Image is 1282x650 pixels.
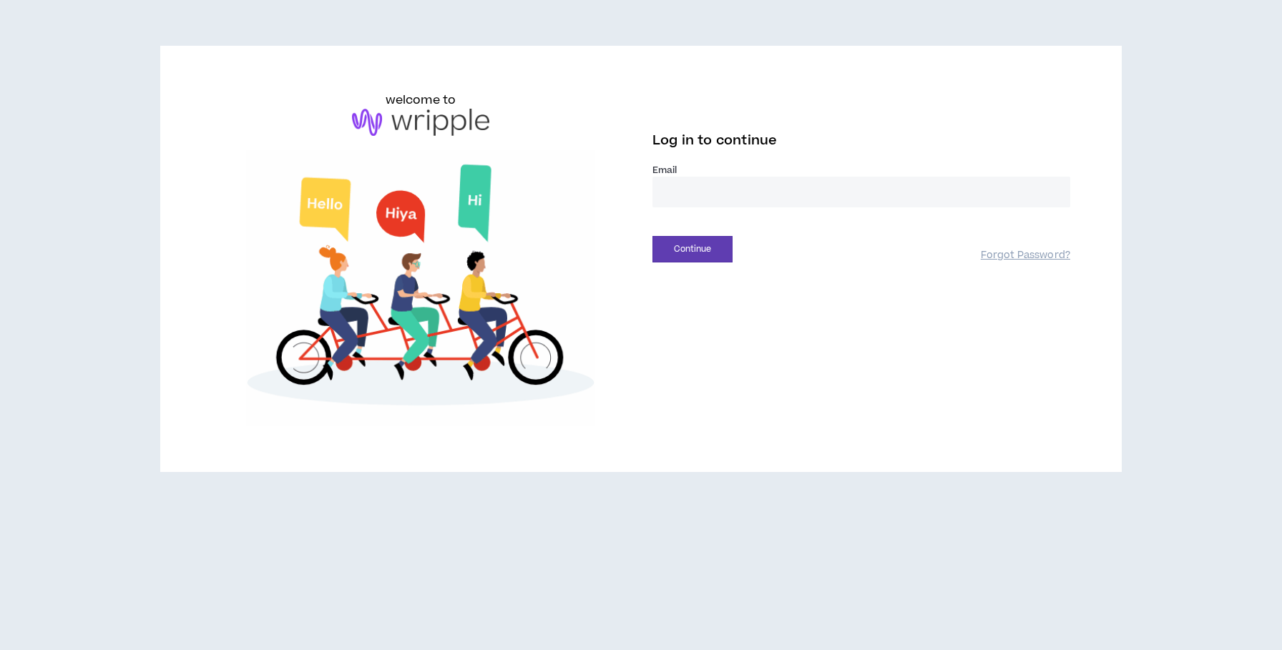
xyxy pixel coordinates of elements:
button: Continue [652,236,733,262]
h6: welcome to [386,92,456,109]
img: logo-brand.png [352,109,489,136]
img: Welcome to Wripple [212,150,630,426]
label: Email [652,164,1070,177]
span: Log in to continue [652,132,777,149]
a: Forgot Password? [981,249,1070,262]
